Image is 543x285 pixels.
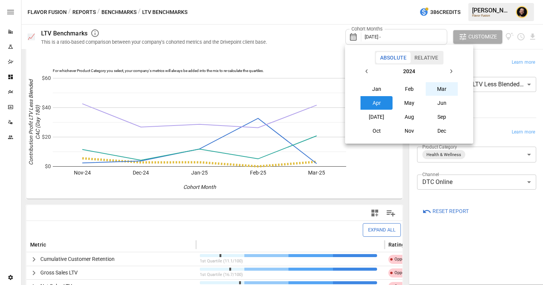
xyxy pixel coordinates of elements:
button: 2024 [374,64,444,78]
button: Jan [360,82,393,96]
button: May [393,96,425,110]
button: Absolute [376,52,411,63]
button: Relative [410,52,442,63]
button: [DATE] [360,110,393,124]
button: Aug [393,110,425,124]
button: Dec [426,124,458,138]
button: Jun [426,96,458,110]
button: Nov [393,124,425,138]
button: Sep [426,110,458,124]
button: Oct [360,124,393,138]
button: Mar [426,82,458,96]
button: Apr [360,96,393,110]
button: Feb [393,82,425,96]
